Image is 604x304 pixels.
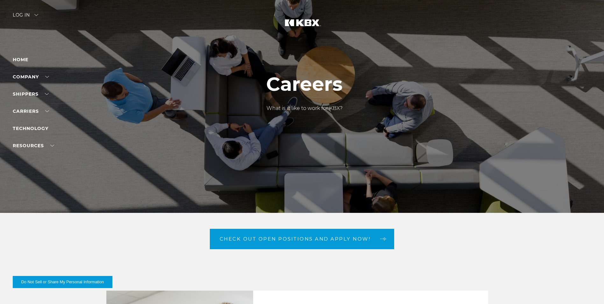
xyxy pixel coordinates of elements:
[13,276,112,288] button: Do Not Sell or Share My Personal Information
[210,229,394,249] a: Check out open positions and apply now! arrow arrow
[266,105,343,112] p: What is it like to work for KBX?
[13,126,48,131] a: Technology
[220,236,371,241] span: Check out open positions and apply now!
[13,108,49,114] a: Carriers
[13,143,54,148] a: RESOURCES
[278,13,326,41] img: kbx logo
[34,14,38,16] img: arrow
[266,73,343,95] h1: Careers
[13,74,49,80] a: Company
[13,91,49,97] a: SHIPPERS
[13,57,28,62] a: Home
[13,13,38,22] div: Log in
